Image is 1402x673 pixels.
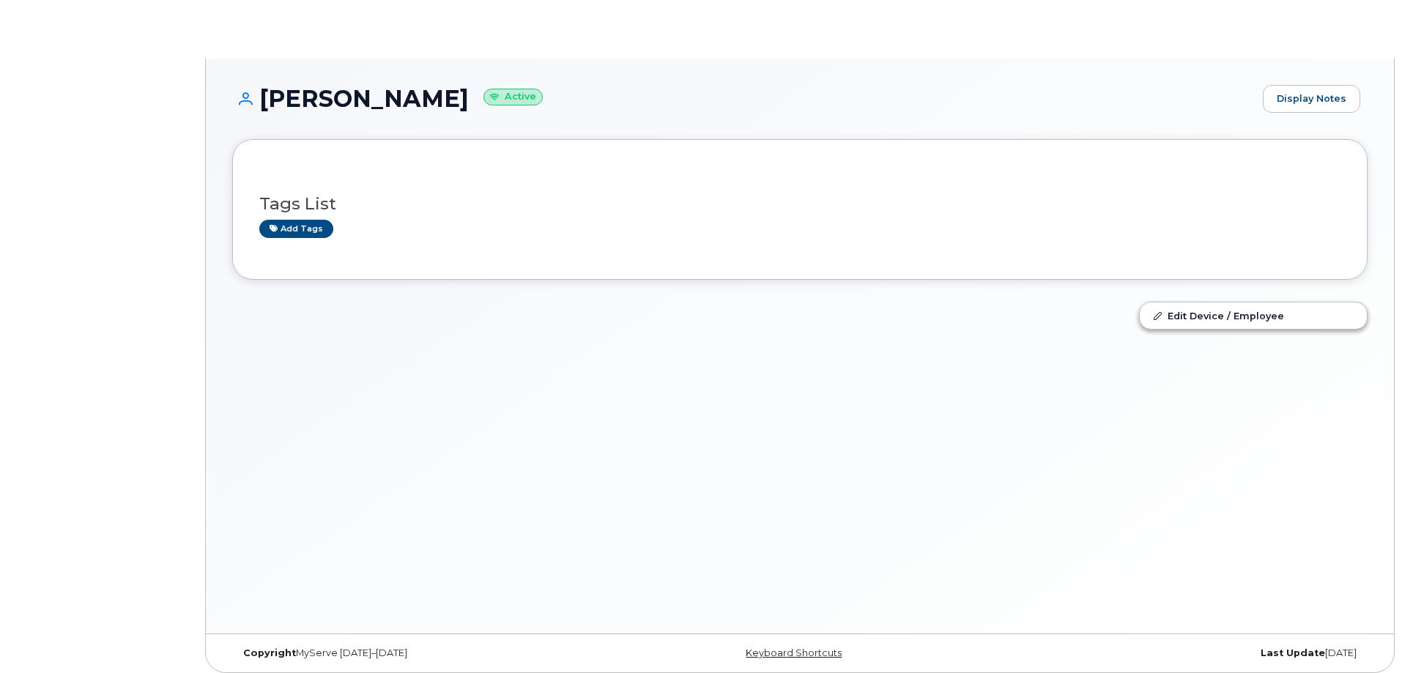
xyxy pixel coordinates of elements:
strong: Last Update [1261,647,1325,658]
a: Display Notes [1263,85,1360,113]
a: Edit Device / Employee [1140,302,1367,329]
h1: [PERSON_NAME] [232,86,1256,111]
div: [DATE] [989,647,1368,659]
strong: Copyright [243,647,296,658]
a: Add tags [259,220,333,238]
a: Keyboard Shortcuts [746,647,842,658]
div: MyServe [DATE]–[DATE] [232,647,611,659]
small: Active [483,89,543,105]
h3: Tags List [259,195,1340,213]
